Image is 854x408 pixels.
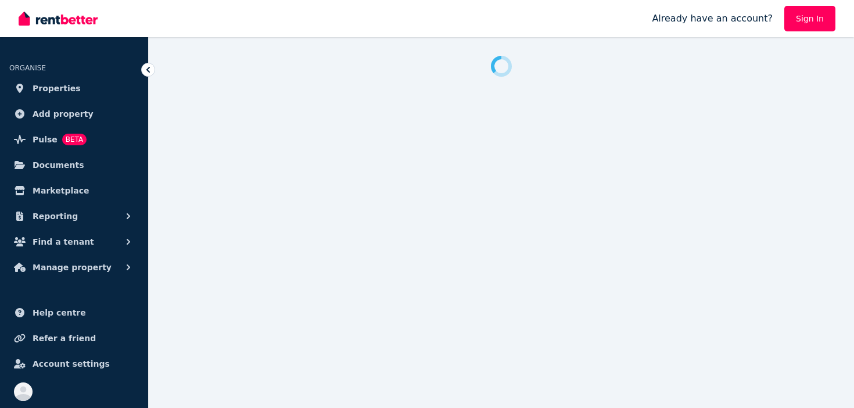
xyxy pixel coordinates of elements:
[33,107,94,121] span: Add property
[9,256,139,279] button: Manage property
[62,134,87,145] span: BETA
[9,230,139,253] button: Find a tenant
[33,306,86,320] span: Help centre
[9,64,46,72] span: ORGANISE
[33,158,84,172] span: Documents
[33,184,89,198] span: Marketplace
[784,6,835,31] a: Sign In
[9,102,139,126] a: Add property
[33,235,94,249] span: Find a tenant
[33,133,58,146] span: Pulse
[652,12,773,26] span: Already have an account?
[9,128,139,151] a: PulseBETA
[19,10,98,27] img: RentBetter
[33,260,112,274] span: Manage property
[33,331,96,345] span: Refer a friend
[9,153,139,177] a: Documents
[9,77,139,100] a: Properties
[9,205,139,228] button: Reporting
[9,352,139,375] a: Account settings
[33,81,81,95] span: Properties
[33,209,78,223] span: Reporting
[33,357,110,371] span: Account settings
[9,179,139,202] a: Marketplace
[9,327,139,350] a: Refer a friend
[9,301,139,324] a: Help centre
